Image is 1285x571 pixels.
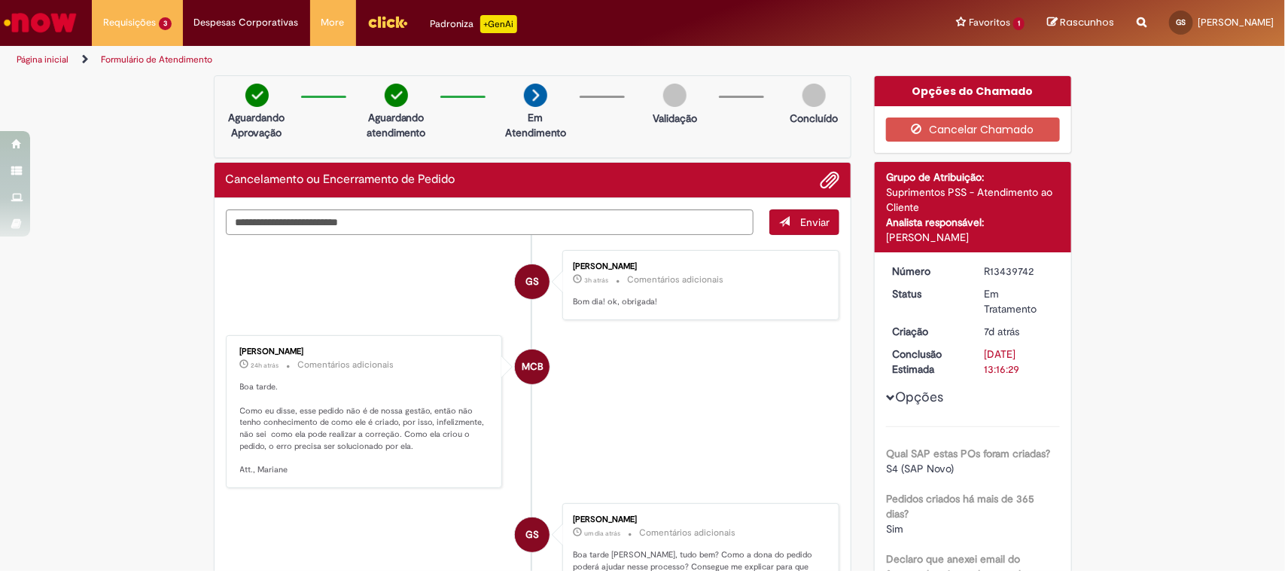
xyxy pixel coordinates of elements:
button: Enviar [769,209,839,235]
span: 24h atrás [251,361,279,370]
textarea: Digite sua mensagem aqui... [226,209,754,236]
span: 1 [1013,17,1025,30]
span: 7d atrás [985,325,1020,338]
span: GS [525,517,539,553]
dt: Conclusão Estimada [881,347,973,377]
dt: Criação [881,324,973,339]
span: Despesas Corporativas [194,15,299,30]
img: click_logo_yellow_360x200.png [367,11,408,33]
a: Página inicial [17,53,69,66]
div: Analista responsável: [886,215,1060,230]
p: Em Atendimento [499,110,572,140]
span: S4 (SAP Novo) [886,462,954,475]
div: [PERSON_NAME] [573,515,824,524]
span: MCB [522,349,544,385]
p: Aguardando Aprovação [221,110,294,140]
span: [PERSON_NAME] [1198,16,1274,29]
span: Sim [886,522,903,536]
div: 22/08/2025 12:32:09 [985,324,1055,339]
b: Pedidos criados há mais de 365 dias? [886,492,1034,521]
span: Rascunhos [1060,15,1114,29]
b: Qual SAP estas POs foram criadas? [886,447,1050,460]
span: GS [1177,17,1186,27]
div: Opções do Chamado [875,76,1071,106]
div: Gabriele Waltrick Da Silva [515,518,550,552]
span: More [321,15,345,30]
span: 3h atrás [584,276,608,285]
dt: Número [881,264,973,279]
a: Formulário de Atendimento [101,53,212,66]
span: 3 [159,17,172,30]
small: Comentários adicionais [639,527,735,539]
img: img-circle-grey.png [802,84,826,107]
img: img-circle-grey.png [663,84,687,107]
small: Comentários adicionais [298,359,394,371]
h2: Cancelamento ou Encerramento de Pedido Histórico de tíquete [226,173,455,187]
time: 27/08/2025 12:17:52 [584,529,620,538]
time: 27/08/2025 13:20:26 [251,361,279,370]
time: 22/08/2025 12:32:09 [985,325,1020,338]
a: Rascunhos [1047,16,1114,30]
div: Gabriele Waltrick Da Silva [515,264,550,299]
small: Comentários adicionais [627,273,723,286]
p: Concluído [790,111,838,126]
span: Requisições [103,15,156,30]
p: Bom dia! ok, obrigada! [573,296,824,308]
p: +GenAi [480,15,517,33]
img: arrow-next.png [524,84,547,107]
img: check-circle-green.png [385,84,408,107]
dt: Status [881,286,973,301]
div: [DATE] 13:16:29 [985,347,1055,377]
p: Aguardando atendimento [360,110,433,140]
time: 28/08/2025 09:29:21 [584,276,608,285]
div: Em Tratamento [985,286,1055,316]
button: Adicionar anexos [820,170,839,190]
span: GS [525,264,539,300]
img: check-circle-green.png [245,84,269,107]
p: Validação [653,111,697,126]
p: Boa tarde. Como eu disse, esse pedido não é de nossa gestão, então não tenho conhecimento de como... [240,381,491,476]
div: Grupo de Atribuição: [886,169,1060,185]
div: Mariane Cega Bianchessi [515,350,550,384]
div: [PERSON_NAME] [886,230,1060,245]
div: Suprimentos PSS - Atendimento ao Cliente [886,185,1060,215]
div: [PERSON_NAME] [573,262,824,271]
span: Favoritos [969,15,1010,30]
span: Enviar [800,215,830,229]
div: [PERSON_NAME] [240,347,491,356]
ul: Trilhas de página [11,46,845,74]
button: Cancelar Chamado [886,118,1060,142]
div: Padroniza [431,15,517,33]
img: ServiceNow [2,8,79,38]
span: um dia atrás [584,529,620,538]
div: R13439742 [985,264,1055,279]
